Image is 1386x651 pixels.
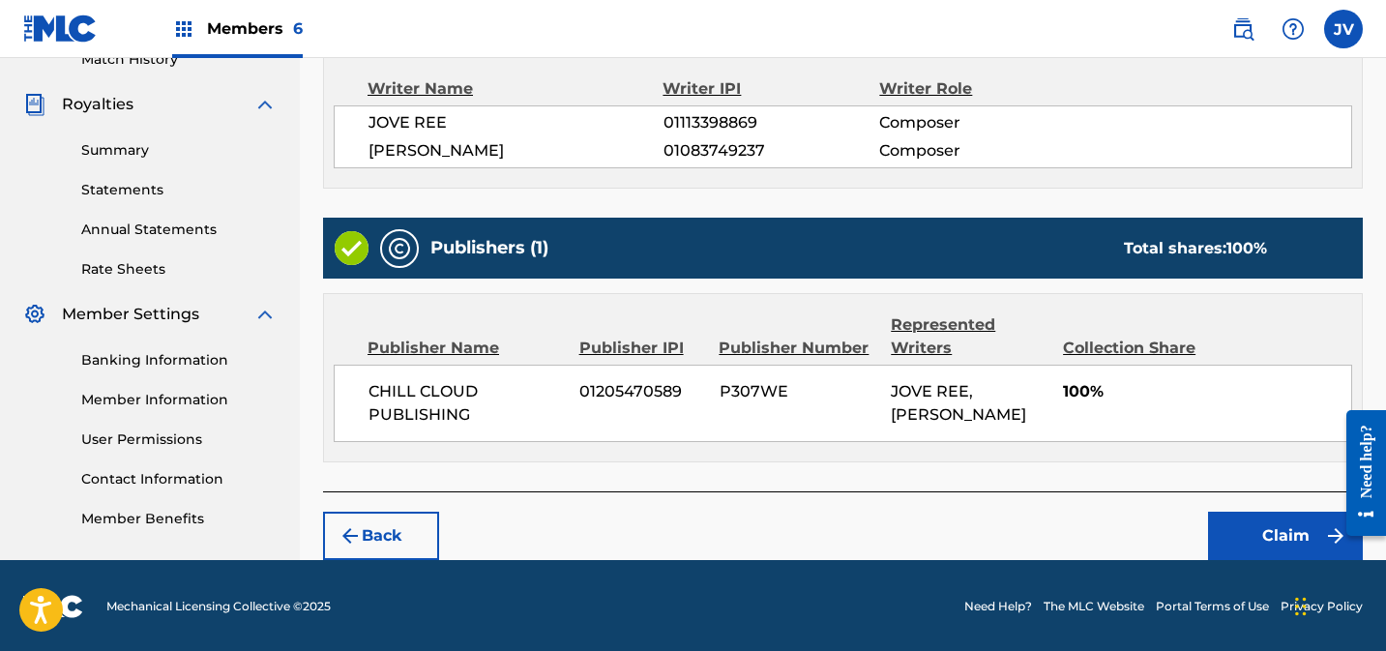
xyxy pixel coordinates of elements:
[1124,237,1267,260] div: Total shares:
[964,598,1032,615] a: Need Help?
[81,220,277,240] a: Annual Statements
[81,180,277,200] a: Statements
[369,111,664,134] span: JOVE REE
[293,19,303,38] span: 6
[879,139,1076,163] span: Composer
[23,303,46,326] img: Member Settings
[81,259,277,280] a: Rate Sheets
[579,380,705,403] span: 01205470589
[1063,337,1211,360] div: Collection Share
[1063,380,1351,403] span: 100%
[1224,10,1262,48] a: Public Search
[81,140,277,161] a: Summary
[62,93,133,116] span: Royalties
[579,337,705,360] div: Publisher IPI
[368,77,663,101] div: Writer Name
[207,17,303,40] span: Members
[879,77,1076,101] div: Writer Role
[891,382,1026,424] span: JOVE REE, [PERSON_NAME]
[368,337,565,360] div: Publisher Name
[172,17,195,41] img: Top Rightsholders
[253,303,277,326] img: expand
[106,598,331,615] span: Mechanical Licensing Collective © 2025
[23,595,83,618] img: logo
[62,303,199,326] span: Member Settings
[81,390,277,410] a: Member Information
[369,139,664,163] span: [PERSON_NAME]
[1231,17,1254,41] img: search
[1332,396,1386,551] iframe: Resource Center
[664,111,880,134] span: 01113398869
[81,429,277,450] a: User Permissions
[1289,558,1386,651] iframe: Chat Widget
[369,380,565,427] span: CHILL CLOUD PUBLISHING
[81,49,277,70] a: Match History
[81,509,277,529] a: Member Benefits
[1324,524,1347,547] img: f7272a7cc735f4ea7f67.svg
[891,313,1048,360] div: Represented Writers
[1274,10,1312,48] div: Help
[388,237,411,260] img: Publishers
[879,111,1076,134] span: Composer
[23,15,98,43] img: MLC Logo
[1282,17,1305,41] img: help
[253,93,277,116] img: expand
[1295,577,1307,636] div: Drag
[720,380,877,403] span: P307WE
[81,350,277,370] a: Banking Information
[1044,598,1144,615] a: The MLC Website
[1281,598,1363,615] a: Privacy Policy
[335,231,369,265] img: Valid
[719,337,876,360] div: Publisher Number
[23,93,46,116] img: Royalties
[339,524,362,547] img: 7ee5dd4eb1f8a8e3ef2f.svg
[323,512,439,560] button: Back
[81,469,277,489] a: Contact Information
[1156,598,1269,615] a: Portal Terms of Use
[430,237,548,259] h5: Publishers (1)
[663,77,879,101] div: Writer IPI
[1226,239,1267,257] span: 100 %
[1324,10,1363,48] div: User Menu
[664,139,880,163] span: 01083749237
[1208,512,1363,560] button: Claim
